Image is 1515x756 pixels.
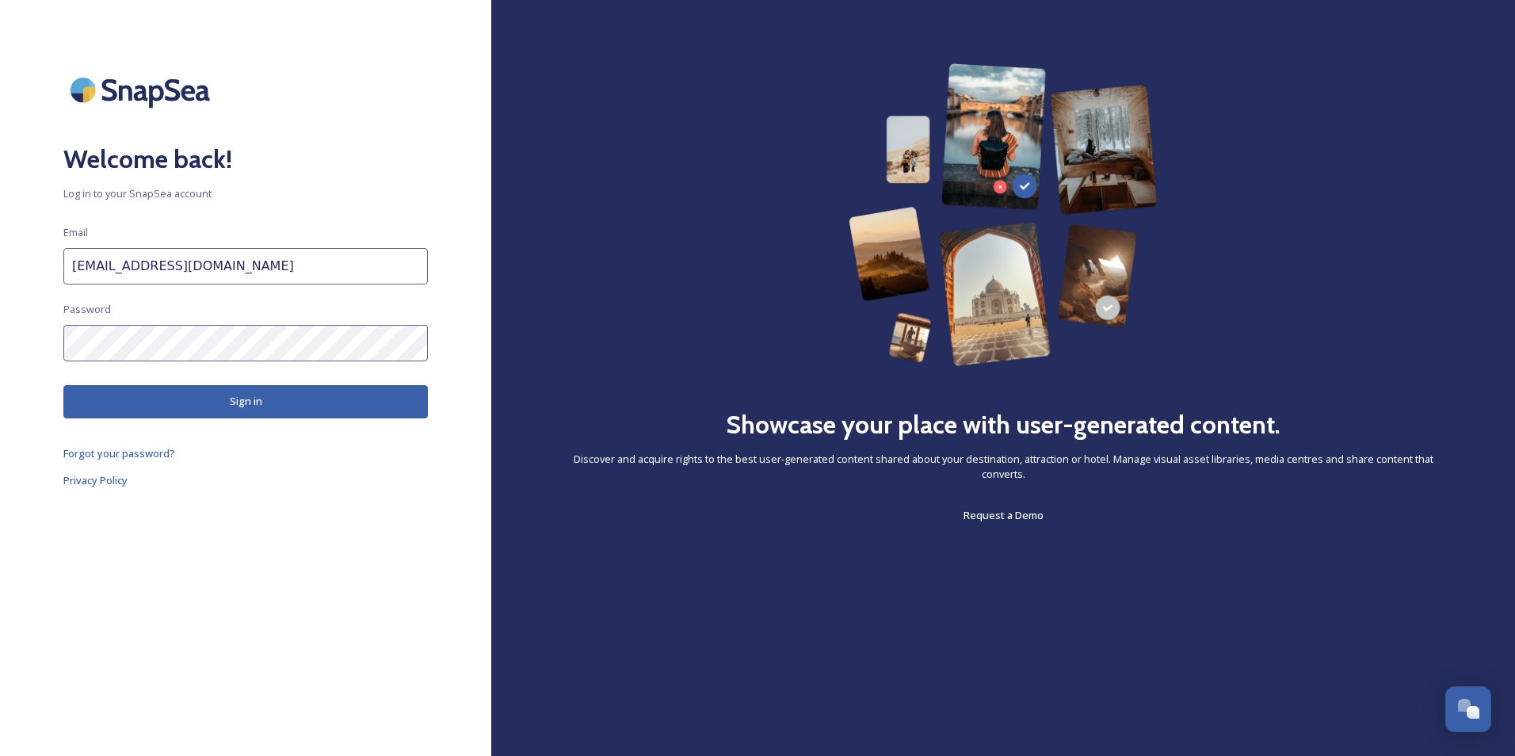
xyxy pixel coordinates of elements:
[63,471,428,490] a: Privacy Policy
[63,140,428,178] h2: Welcome back!
[63,444,428,463] a: Forgot your password?
[555,452,1452,482] span: Discover and acquire rights to the best user-generated content shared about your destination, att...
[63,186,428,201] span: Log in to your SnapSea account
[63,385,428,418] button: Sign in
[726,406,1280,444] h2: Showcase your place with user-generated content.
[1445,686,1491,732] button: Open Chat
[63,248,428,284] input: john.doe@snapsea.io
[849,63,1157,366] img: 63b42ca75bacad526042e722_Group%20154-p-800.png
[63,302,111,317] span: Password
[63,446,175,460] span: Forgot your password?
[964,506,1044,525] a: Request a Demo
[964,508,1044,522] span: Request a Demo
[63,473,128,487] span: Privacy Policy
[63,225,88,240] span: Email
[63,63,222,116] img: SnapSea Logo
